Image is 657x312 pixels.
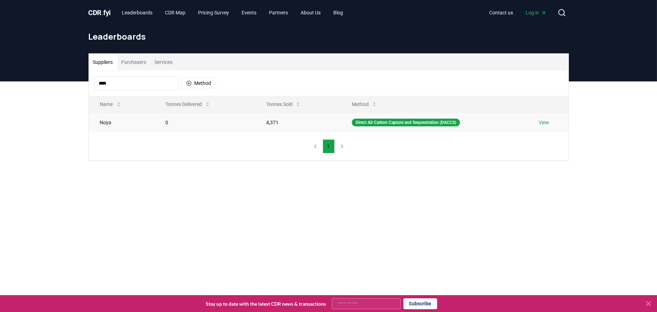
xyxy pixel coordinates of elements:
td: Noya [89,113,155,132]
button: Services [151,54,177,71]
a: Events [236,6,262,19]
a: Contact us [484,6,519,19]
button: Tonnes Sold [261,97,307,111]
a: View [539,119,549,126]
a: Log in [520,6,552,19]
h1: Leaderboards [88,31,569,42]
button: Method [346,97,383,111]
a: About Us [295,6,326,19]
button: Purchasers [117,54,151,71]
a: Leaderboards [116,6,158,19]
span: . [101,8,104,17]
button: Tonnes Delivered [160,97,216,111]
a: CDR Map [159,6,191,19]
nav: Main [484,6,552,19]
button: Name [94,97,127,111]
nav: Main [116,6,349,19]
span: Log in [526,9,546,16]
span: CDR fyi [88,8,111,17]
a: Partners [263,6,294,19]
a: Pricing Survey [192,6,235,19]
button: Suppliers [89,54,117,71]
a: CDR.fyi [88,8,111,18]
td: 0 [154,113,255,132]
td: 4,371 [255,113,341,132]
a: Blog [328,6,349,19]
div: Direct Air Carbon Capture and Sequestration (DACCS) [352,119,460,126]
button: 1 [323,139,335,153]
button: Method [182,78,216,89]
